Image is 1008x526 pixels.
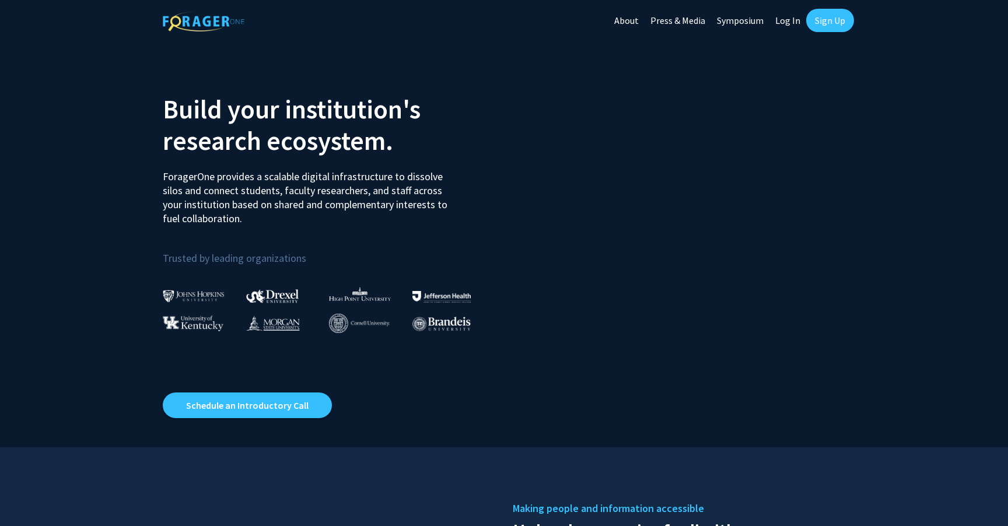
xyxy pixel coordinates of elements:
img: Morgan State University [246,315,300,331]
img: Brandeis University [412,317,471,331]
img: Thomas Jefferson University [412,291,471,302]
h5: Making people and information accessible [513,500,845,517]
img: Drexel University [246,289,299,303]
a: Opens in a new tab [163,392,332,418]
p: Trusted by leading organizations [163,235,495,267]
img: University of Kentucky [163,315,223,331]
p: ForagerOne provides a scalable digital infrastructure to dissolve silos and connect students, fac... [163,161,456,226]
img: Johns Hopkins University [163,290,225,302]
a: Sign Up [806,9,854,32]
img: ForagerOne Logo [163,11,244,31]
h2: Build your institution's research ecosystem. [163,93,495,156]
img: High Point University [329,287,391,301]
img: Cornell University [329,314,390,333]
